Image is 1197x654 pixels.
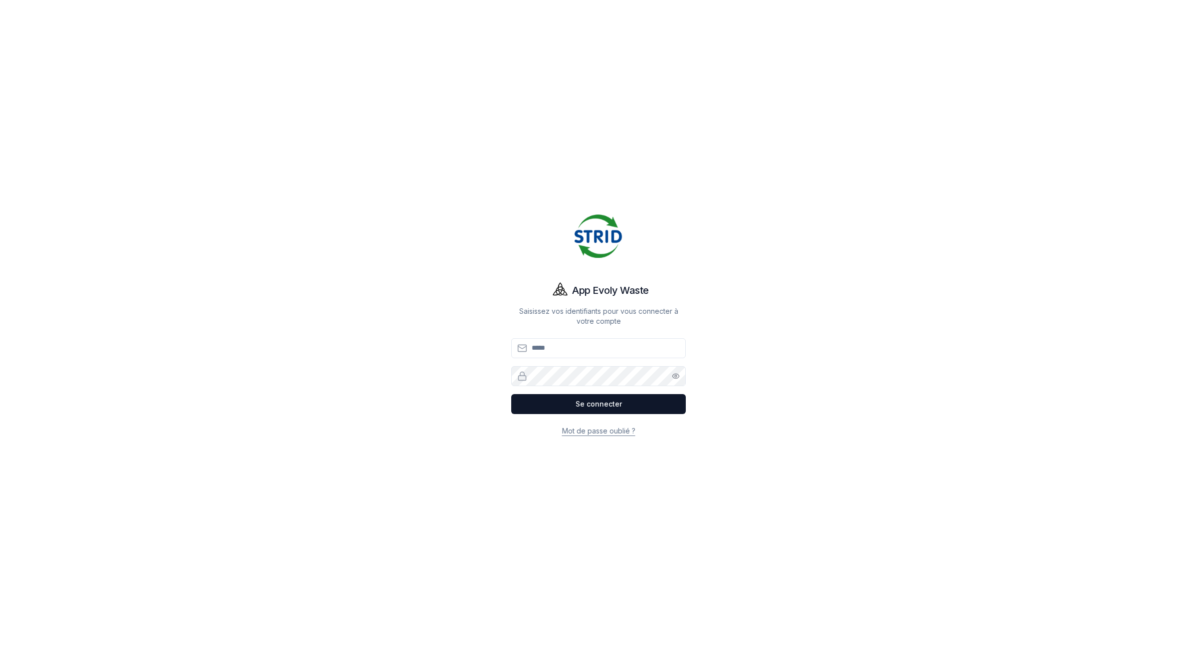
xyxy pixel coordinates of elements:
[562,427,635,435] a: Mot de passe oublié ?
[572,283,649,297] h1: App Evoly Waste
[548,278,572,302] img: Evoly Logo
[511,306,686,326] p: Saisissez vos identifiants pour vous connecter à votre compte
[575,213,622,260] img: Strid Logo
[511,394,686,414] button: Se connecter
